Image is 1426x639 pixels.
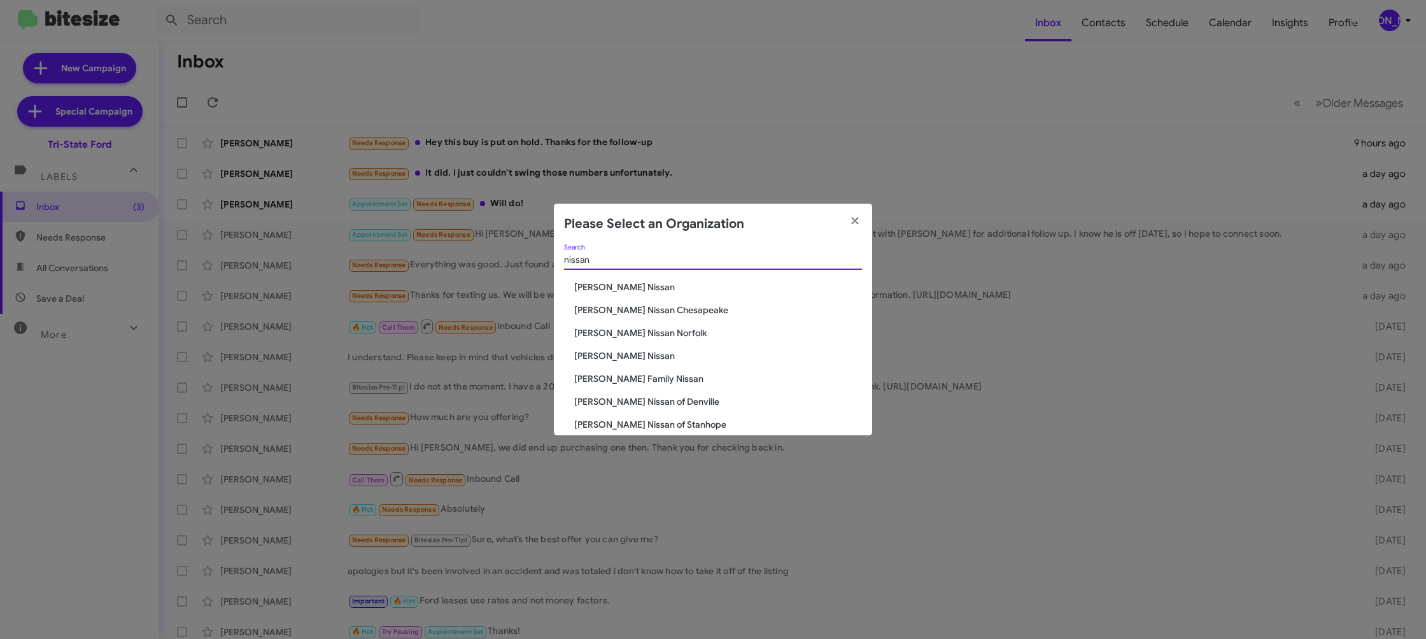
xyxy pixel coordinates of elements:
span: [PERSON_NAME] Family Nissan [574,372,862,385]
h2: Please Select an Organization [564,214,744,234]
span: [PERSON_NAME] Nissan [574,349,862,362]
span: [PERSON_NAME] Nissan [574,281,862,293]
span: [PERSON_NAME] Nissan Norfolk [574,327,862,339]
span: [PERSON_NAME] Nissan of Denville [574,395,862,408]
span: [PERSON_NAME] Nissan of Stanhope [574,418,862,431]
span: [PERSON_NAME] Nissan Chesapeake [574,304,862,316]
